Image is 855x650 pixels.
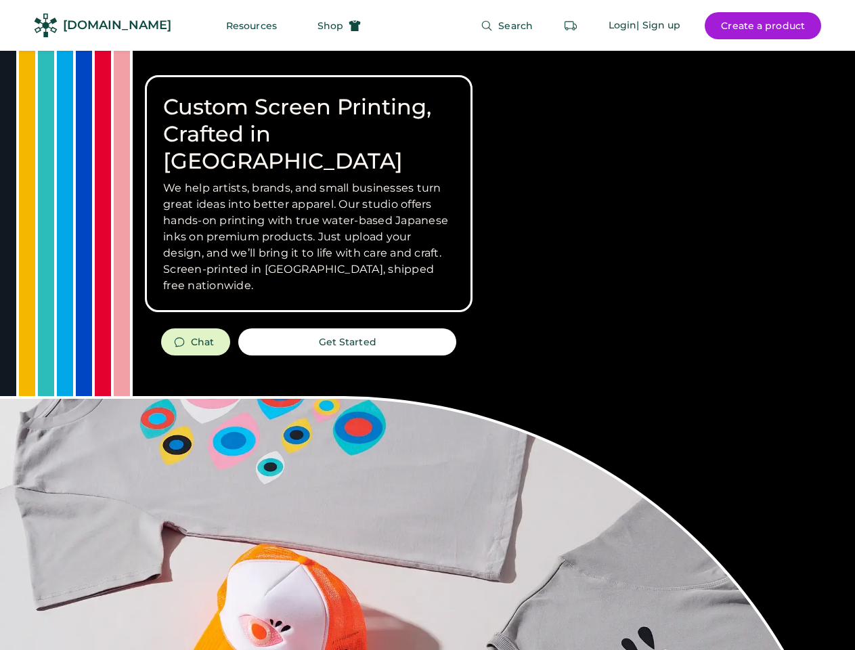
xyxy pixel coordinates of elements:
[161,328,230,355] button: Chat
[498,21,533,30] span: Search
[317,21,343,30] span: Shop
[63,17,171,34] div: [DOMAIN_NAME]
[34,14,58,37] img: Rendered Logo - Screens
[163,93,454,175] h1: Custom Screen Printing, Crafted in [GEOGRAPHIC_DATA]
[609,19,637,32] div: Login
[636,19,680,32] div: | Sign up
[557,12,584,39] button: Retrieve an order
[705,12,821,39] button: Create a product
[238,328,456,355] button: Get Started
[301,12,377,39] button: Shop
[210,12,293,39] button: Resources
[163,180,454,294] h3: We help artists, brands, and small businesses turn great ideas into better apparel. Our studio of...
[464,12,549,39] button: Search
